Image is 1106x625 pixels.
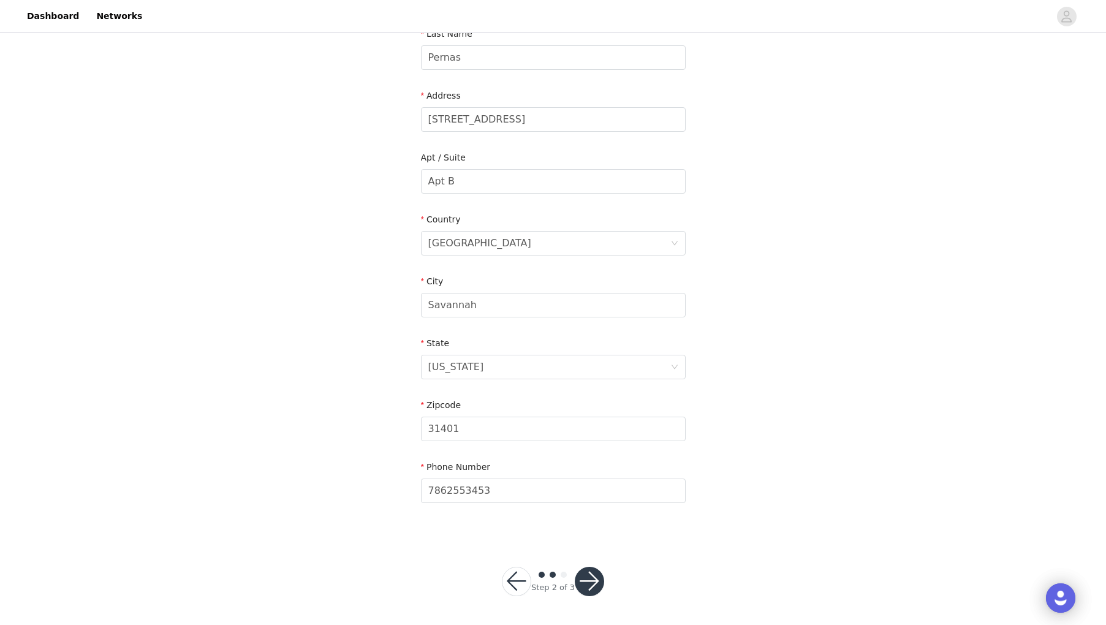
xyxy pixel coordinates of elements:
[421,91,461,100] label: Address
[421,276,444,286] label: City
[1046,583,1075,613] div: Open Intercom Messenger
[531,581,575,594] div: Step 2 of 3
[428,232,531,255] div: United States
[421,214,461,224] label: Country
[421,462,491,472] label: Phone Number
[421,153,466,162] label: Apt / Suite
[421,29,472,39] label: Last Name
[671,363,678,372] i: icon: down
[421,338,450,348] label: State
[1061,7,1072,26] div: avatar
[20,2,86,30] a: Dashboard
[671,240,678,248] i: icon: down
[89,2,150,30] a: Networks
[428,355,484,379] div: Georgia
[421,400,461,410] label: Zipcode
